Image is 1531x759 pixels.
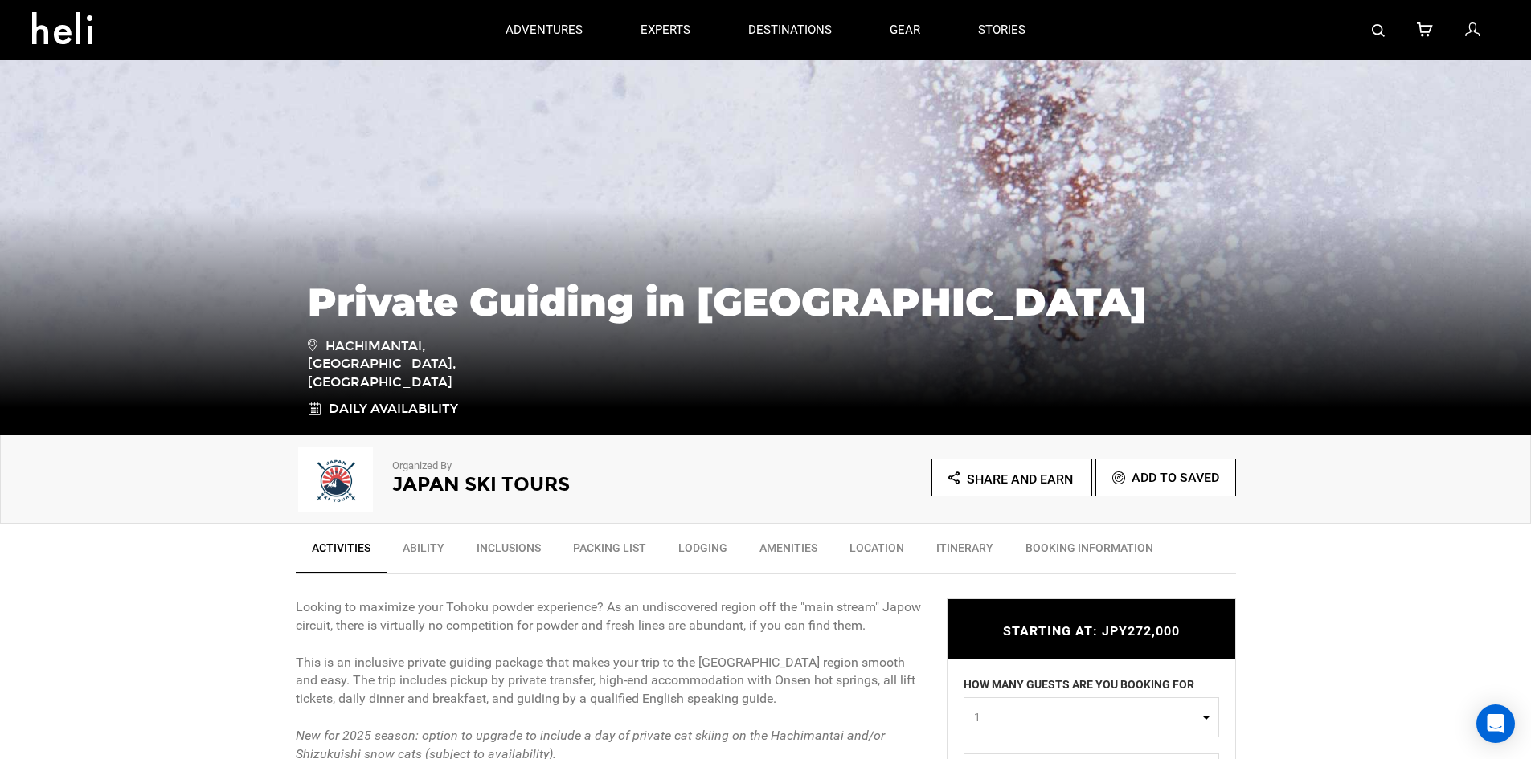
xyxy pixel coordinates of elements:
[329,401,458,416] span: Daily Availability
[1132,470,1219,485] span: Add To Saved
[641,22,690,39] p: experts
[964,697,1219,737] button: 1
[461,532,557,572] a: Inclusions
[748,22,832,39] p: destinations
[743,532,833,572] a: Amenities
[387,532,461,572] a: Ability
[1003,623,1180,639] span: STARTING AT: JPY272,000
[308,336,537,393] span: Hachimantai, [GEOGRAPHIC_DATA], [GEOGRAPHIC_DATA]
[1372,24,1385,37] img: search-bar-icon.svg
[308,280,1224,324] h1: Private Guiding in [GEOGRAPHIC_DATA]
[557,532,662,572] a: Packing List
[1009,532,1169,572] a: BOOKING INFORMATION
[920,532,1009,572] a: Itinerary
[392,474,722,495] h2: Japan Ski Tours
[967,471,1073,487] span: Share and Earn
[964,676,1194,697] label: HOW MANY GUESTS ARE YOU BOOKING FOR
[974,709,1198,725] span: 1
[1476,704,1515,743] div: Open Intercom Messenger
[833,532,920,572] a: Location
[296,532,387,573] a: Activities
[662,532,743,572] a: Lodging
[296,447,376,512] img: f70ec555913a46bce1748618043a7c2a.png
[392,459,722,474] p: Organized By
[506,22,583,39] p: adventures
